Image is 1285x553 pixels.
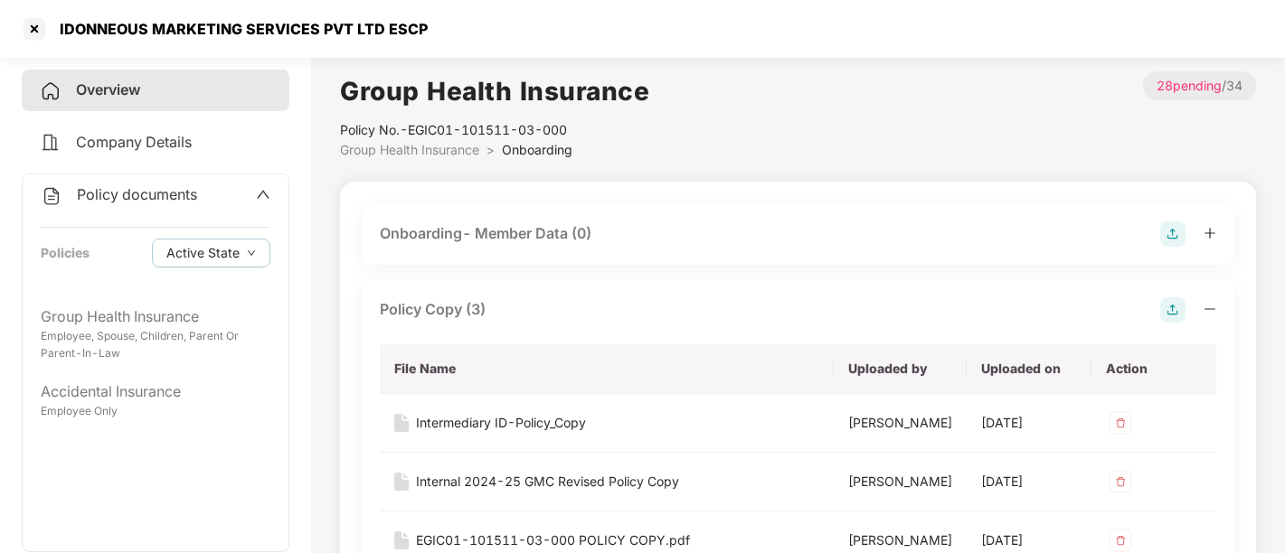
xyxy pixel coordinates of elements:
[1160,221,1186,247] img: svg+xml;base64,PHN2ZyB4bWxucz0iaHR0cDovL3d3dy53My5vcmcvMjAwMC9zdmciIHdpZHRoPSIyOCIgaGVpZ2h0PSIyOC...
[394,531,409,549] img: svg+xml;base64,PHN2ZyB4bWxucz0iaHR0cDovL3d3dy53My5vcmcvMjAwMC9zdmciIHdpZHRoPSIxNiIgaGVpZ2h0PSIyMC...
[487,142,495,157] span: >
[41,380,270,403] div: Accidental Insurance
[41,328,270,362] div: Employee, Spouse, Children, Parent Or Parent-In-Law
[380,344,834,394] th: File Name
[1106,408,1135,437] img: svg+xml;base64,PHN2ZyB4bWxucz0iaHR0cDovL3d3dy53My5vcmcvMjAwMC9zdmciIHdpZHRoPSIzMiIgaGVpZ2h0PSIzMi...
[247,248,256,258] span: down
[416,530,690,550] div: EGIC01-101511-03-000 POLICY COPY.pdf
[41,305,270,328] div: Group Health Insurance
[967,344,1091,394] th: Uploaded on
[76,80,140,98] span: Overview
[834,344,967,394] th: Uploaded by
[380,222,591,245] div: Onboarding- Member Data (0)
[41,243,90,263] div: Policies
[1091,344,1216,394] th: Action
[394,414,409,432] img: svg+xml;base64,PHN2ZyB4bWxucz0iaHR0cDovL3d3dy53My5vcmcvMjAwMC9zdmciIHdpZHRoPSIxNiIgaGVpZ2h0PSIyMC...
[77,185,197,203] span: Policy documents
[340,71,649,111] h1: Group Health Insurance
[380,298,486,321] div: Policy Copy (3)
[1204,227,1216,239] span: plus
[1160,297,1186,323] img: svg+xml;base64,PHN2ZyB4bWxucz0iaHR0cDovL3d3dy53My5vcmcvMjAwMC9zdmciIHdpZHRoPSIyOCIgaGVpZ2h0PSIyOC...
[340,120,649,140] div: Policy No.- EGIC01-101511-03-000
[981,530,1077,550] div: [DATE]
[40,80,61,102] img: svg+xml;base64,PHN2ZyB4bWxucz0iaHR0cDovL3d3dy53My5vcmcvMjAwMC9zdmciIHdpZHRoPSIyNCIgaGVpZ2h0PSIyNC...
[49,20,428,38] div: IDONNEOUS MARKETING SERVICES PVT LTD ESCP
[40,132,61,154] img: svg+xml;base64,PHN2ZyB4bWxucz0iaHR0cDovL3d3dy53My5vcmcvMjAwMC9zdmciIHdpZHRoPSIyNCIgaGVpZ2h0PSIyNC...
[1143,71,1256,100] p: / 34
[848,472,952,492] div: [PERSON_NAME]
[152,239,270,267] button: Active Statedown
[340,142,479,157] span: Group Health Insurance
[502,142,572,157] span: Onboarding
[256,187,270,202] span: up
[166,243,240,263] span: Active State
[1204,303,1216,315] span: minus
[416,472,679,492] div: Internal 2024-25 GMC Revised Policy Copy
[41,185,62,207] img: svg+xml;base64,PHN2ZyB4bWxucz0iaHR0cDovL3d3dy53My5vcmcvMjAwMC9zdmciIHdpZHRoPSIyNCIgaGVpZ2h0PSIyNC...
[76,133,192,151] span: Company Details
[848,413,952,433] div: [PERSON_NAME]
[416,413,586,433] div: Intermediary ID-Policy_Copy
[41,403,270,420] div: Employee Only
[981,413,1077,433] div: [DATE]
[394,473,409,491] img: svg+xml;base64,PHN2ZyB4bWxucz0iaHR0cDovL3d3dy53My5vcmcvMjAwMC9zdmciIHdpZHRoPSIxNiIgaGVpZ2h0PSIyMC...
[1157,78,1222,93] span: 28 pending
[981,472,1077,492] div: [DATE]
[1106,467,1135,496] img: svg+xml;base64,PHN2ZyB4bWxucz0iaHR0cDovL3d3dy53My5vcmcvMjAwMC9zdmciIHdpZHRoPSIzMiIgaGVpZ2h0PSIzMi...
